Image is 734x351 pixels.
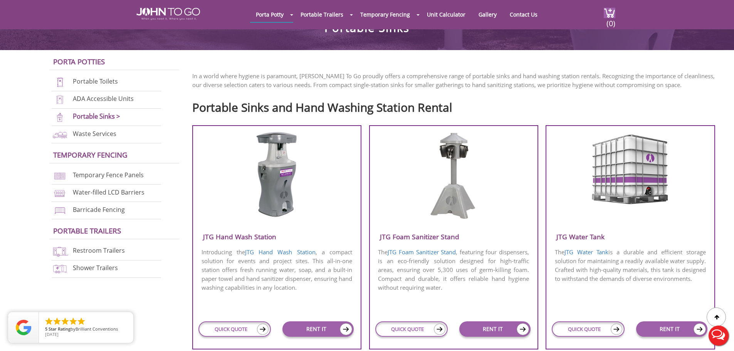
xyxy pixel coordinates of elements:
a: Unit Calculator [421,7,471,22]
img: shower-trailers-new.png [52,264,68,274]
a: Restroom Trailers [73,247,125,255]
a: Portable Toilets [73,77,118,86]
span: by [45,327,127,332]
img: ADA-units-new.png [52,94,68,105]
a: Temporary Fencing [354,7,416,22]
img: handwash-station.png [252,131,301,218]
a: JTG Foam Sanitizer Stand [388,248,456,256]
a: Portable trailers [53,226,121,235]
a: RENT IT [636,321,707,337]
img: barricade-fencing-icon-new.png [52,205,68,216]
a: Barricade Fencing [73,205,125,214]
a: Shower Trailers [73,264,118,272]
a: QUICK QUOTE [198,321,271,337]
img: restroom-trailers-new.png [52,246,68,257]
p: Introducing the , a compact solution for events and project sites. This all-in-one station offers... [193,247,361,293]
li:  [44,317,54,326]
img: water-filled%20barriers-new.png [52,188,68,198]
a: Waste Services [73,129,116,138]
a: Porta Potties [53,57,105,66]
img: chan-link-fencing-new.png [52,171,68,181]
span: 5 [45,326,47,332]
a: JTG Hand Wash Station [245,248,316,256]
li:  [77,317,86,326]
img: icon [340,323,352,335]
a: RENT IT [459,321,531,337]
h3: JTG Hand Wash Station [193,230,361,243]
a: Portable Trailers [295,7,349,22]
a: Portable Sinks > [73,112,120,121]
span: Star Rating [49,326,71,332]
a: Porta Potty [250,7,289,22]
a: Temporary Fencing [53,150,128,160]
img: cart a [604,8,615,18]
img: icon [611,324,622,335]
a: RENT IT [282,321,354,337]
a: Temporary Fence Panels [73,171,144,179]
p: The , featuring four dispensers, is an eco-friendly solution designed for high-traffic areas, ens... [370,247,537,293]
span: (0) [606,12,615,29]
a: Contact Us [504,7,543,22]
h3: JTG Foam Sanitizer Stand [370,230,537,243]
img: icon [694,323,706,335]
img: icon [517,323,529,335]
h3: JTG Water Tank [546,230,714,243]
p: The is a durable and efficient storage solution for maintaining a readily available water supply.... [546,247,714,284]
img: foam-sanitizor.png [427,131,480,219]
img: JOHN to go [136,8,200,20]
a: QUICK QUOTE [552,321,624,337]
img: Review Rating [16,320,31,335]
span: Brilliant Conventions [76,326,118,332]
a: Water-filled LCD Barriers [73,188,144,196]
p: In a world where hygiene is paramount, [PERSON_NAME] To Go proudly offers a comprehensive range o... [192,72,722,89]
a: JTG Water Tank [564,248,608,256]
li:  [52,317,62,326]
span: [DATE] [45,331,59,337]
img: portable-toilets-new.png [52,77,68,87]
h2: Portable Sinks and Hand Washing Station Rental [192,97,722,114]
img: water-tank.png [589,131,672,205]
button: Live Chat [703,320,734,351]
a: ADA Accessible Units [73,94,134,103]
img: waste-services-new.png [52,129,68,140]
li:  [60,317,70,326]
img: portable-sinks-new.png [52,112,68,123]
a: QUICK QUOTE [375,321,448,337]
a: Gallery [473,7,502,22]
img: icon [257,324,269,335]
img: icon [434,324,445,335]
li:  [69,317,78,326]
